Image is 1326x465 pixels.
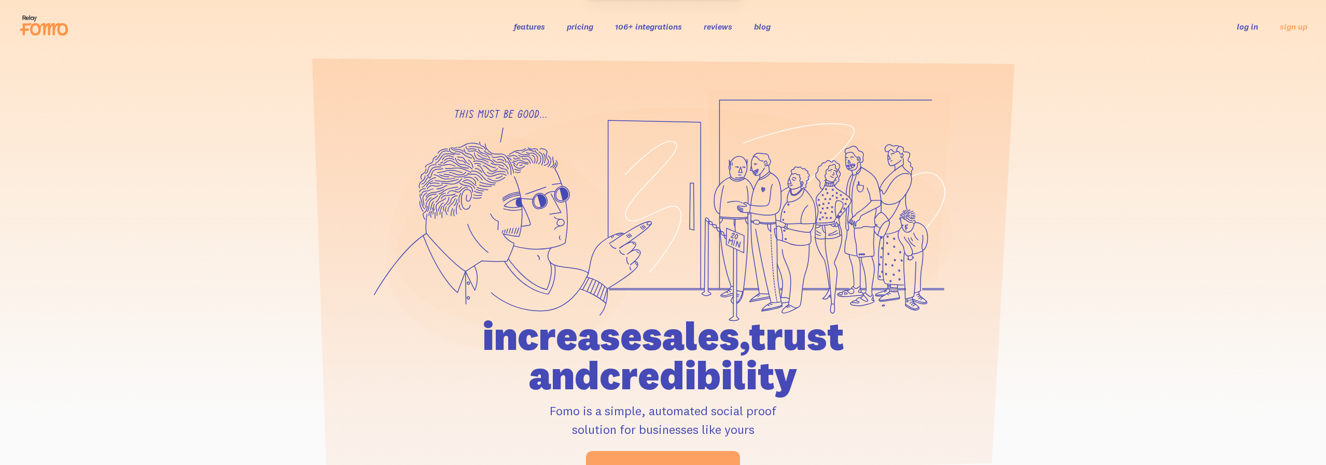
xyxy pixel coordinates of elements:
a: sign up [1280,21,1307,32]
a: pricing [567,21,593,32]
a: 106+ integrations [615,21,682,32]
h1: increase sales, trust and credibility [423,316,903,395]
a: blog [754,21,771,32]
a: reviews [704,21,732,32]
p: Fomo is a simple, automated social proof solution for businesses like yours [423,401,903,439]
a: log in [1237,21,1258,32]
a: features [514,21,545,32]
